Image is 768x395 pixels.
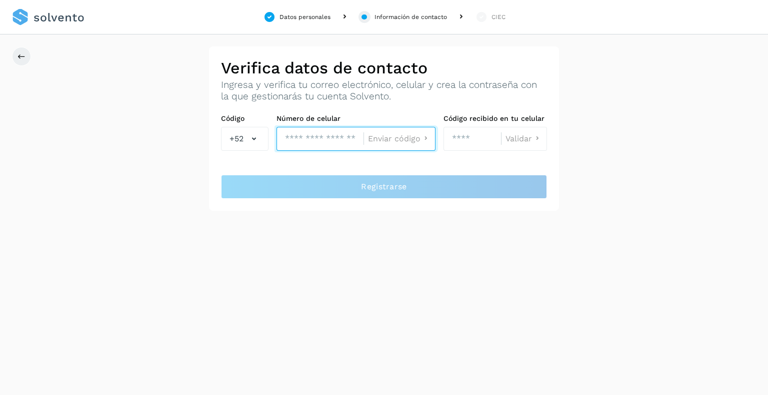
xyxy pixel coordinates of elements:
[276,114,435,123] label: Número de celular
[229,133,243,145] span: +52
[221,79,547,102] p: Ingresa y verifica tu correo electrónico, celular y crea la contraseña con la que gestionarás tu ...
[374,12,447,21] div: Información de contacto
[505,133,542,144] button: Validar
[491,12,505,21] div: CIEC
[279,12,330,21] div: Datos personales
[368,135,420,143] span: Enviar código
[221,58,547,77] h2: Verifica datos de contacto
[221,114,268,123] label: Código
[505,135,532,143] span: Validar
[368,133,431,144] button: Enviar código
[443,114,547,123] label: Código recibido en tu celular
[361,181,406,192] span: Registrarse
[221,175,547,199] button: Registrarse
